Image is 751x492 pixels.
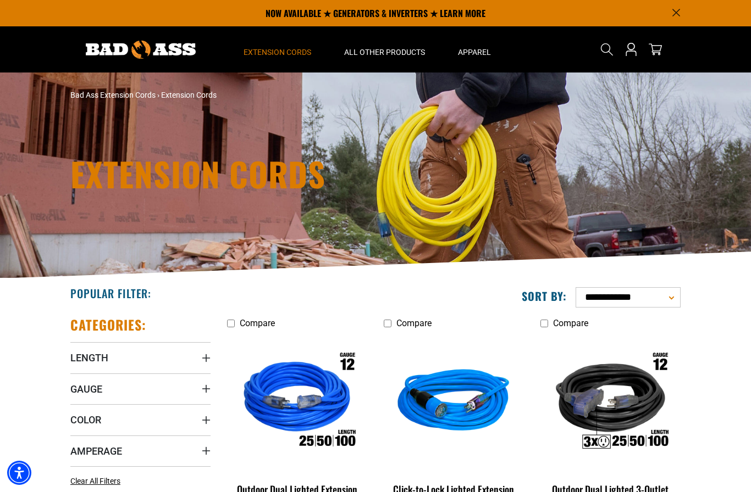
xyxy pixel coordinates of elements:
span: Compare [396,318,432,328]
span: Compare [553,318,588,328]
span: All Other Products [344,47,425,57]
span: Color [70,413,101,426]
img: blue [384,339,523,466]
h1: Extension Cords [70,157,472,190]
span: Apparel [458,47,491,57]
summary: All Other Products [328,26,441,72]
span: Compare [240,318,275,328]
summary: Gauge [70,373,211,404]
summary: Length [70,342,211,373]
span: Clear All Filters [70,477,120,485]
summary: Color [70,404,211,435]
a: Bad Ass Extension Cords [70,91,156,99]
summary: Extension Cords [227,26,328,72]
span: Gauge [70,383,102,395]
span: Amperage [70,445,122,457]
div: Accessibility Menu [7,461,31,485]
span: Length [70,351,108,364]
a: Clear All Filters [70,476,125,487]
a: cart [647,43,664,56]
summary: Amperage [70,435,211,466]
span: Extension Cords [244,47,311,57]
nav: breadcrumbs [70,90,472,101]
summary: Apparel [441,26,507,72]
span: Extension Cords [161,91,217,99]
label: Sort by: [522,289,567,303]
img: Outdoor Dual Lighted 3-Outlet Extension Cord w/ Safety CGM [541,339,680,466]
img: Outdoor Dual Lighted Extension Cord w/ Safety CGM [228,339,367,466]
a: Open this option [622,26,640,72]
h2: Categories: [70,316,146,333]
summary: Search [598,41,616,58]
h2: Popular Filter: [70,286,151,300]
img: Bad Ass Extension Cords [86,41,196,59]
span: › [157,91,159,99]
